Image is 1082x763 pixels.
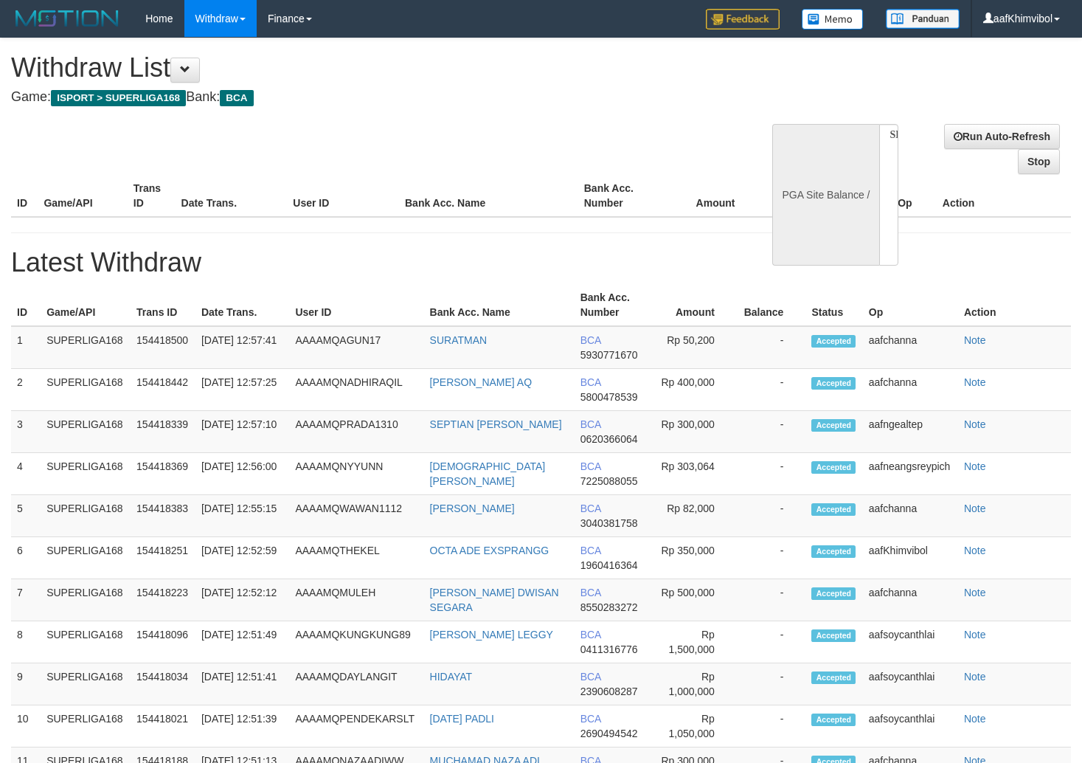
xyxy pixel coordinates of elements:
[863,326,958,369] td: aafchanna
[580,334,601,346] span: BCA
[811,377,856,390] span: Accepted
[430,376,532,388] a: [PERSON_NAME] AQ
[11,453,41,495] td: 4
[289,537,423,579] td: AAAAMQTHEKEL
[805,284,862,326] th: Status
[964,545,986,556] a: Note
[131,705,195,748] td: 154418021
[580,418,601,430] span: BCA
[706,9,780,30] img: Feedback.jpg
[650,411,737,453] td: Rp 300,000
[811,629,856,642] span: Accepted
[650,453,737,495] td: Rp 303,064
[195,284,290,326] th: Date Trans.
[580,643,638,655] span: 0411316776
[737,537,806,579] td: -
[737,369,806,411] td: -
[811,461,856,474] span: Accepted
[11,284,41,326] th: ID
[737,453,806,495] td: -
[863,453,958,495] td: aafneangsreypich
[580,713,601,725] span: BCA
[575,284,650,326] th: Bank Acc. Number
[289,495,423,537] td: AAAAMQWAWAN1112
[41,411,131,453] td: SUPERLIGA168
[289,453,423,495] td: AAAAMQNYYUNN
[41,537,131,579] td: SUPERLIGA168
[195,411,290,453] td: [DATE] 12:57:10
[289,284,423,326] th: User ID
[580,559,638,571] span: 1960416364
[430,545,549,556] a: OCTA ADE EXSPRANGG
[737,411,806,453] td: -
[41,495,131,537] td: SUPERLIGA168
[195,663,290,705] td: [DATE] 12:51:41
[399,175,578,217] th: Bank Acc. Name
[811,714,856,726] span: Accepted
[11,579,41,621] td: 7
[430,587,559,613] a: [PERSON_NAME] DWISAN SEGARA
[131,621,195,663] td: 154418096
[958,284,1071,326] th: Action
[964,671,986,683] a: Note
[737,495,806,537] td: -
[424,284,575,326] th: Bank Acc. Name
[131,495,195,537] td: 154418383
[11,663,41,705] td: 9
[863,705,958,748] td: aafsoycanthlai
[650,537,737,579] td: Rp 350,000
[131,579,195,621] td: 154418223
[430,671,473,683] a: HIDAYAT
[11,248,1071,277] h1: Latest Withdraw
[128,175,176,217] th: Trans ID
[11,537,41,579] td: 6
[131,326,195,369] td: 154418500
[580,517,638,529] span: 3040381758
[289,663,423,705] td: AAAAMQDAYLANGIT
[131,284,195,326] th: Trans ID
[650,284,737,326] th: Amount
[195,537,290,579] td: [DATE] 12:52:59
[944,124,1060,149] a: Run Auto-Refresh
[11,369,41,411] td: 2
[863,537,958,579] td: aafKhimvibol
[964,713,986,725] a: Note
[11,175,38,217] th: ID
[580,460,601,472] span: BCA
[964,334,986,346] a: Note
[195,579,290,621] td: [DATE] 12:52:12
[811,545,856,558] span: Accepted
[131,663,195,705] td: 154418034
[195,495,290,537] td: [DATE] 12:55:15
[863,663,958,705] td: aafsoycanthlai
[737,621,806,663] td: -
[863,411,958,453] td: aafngealtep
[863,284,958,326] th: Op
[289,411,423,453] td: AAAAMQPRADA1310
[11,53,707,83] h1: Withdraw List
[38,175,127,217] th: Game/API
[176,175,288,217] th: Date Trans.
[131,537,195,579] td: 154418251
[580,671,601,683] span: BCA
[580,629,601,641] span: BCA
[863,495,958,537] td: aafchanna
[964,587,986,598] a: Note
[964,418,986,430] a: Note
[580,587,601,598] span: BCA
[580,475,638,487] span: 7225088055
[195,621,290,663] td: [DATE] 12:51:49
[220,90,253,106] span: BCA
[580,728,638,739] span: 2690494542
[737,284,806,326] th: Balance
[811,335,856,348] span: Accepted
[289,579,423,621] td: AAAAMQMULEH
[580,686,638,697] span: 2390608287
[964,376,986,388] a: Note
[650,495,737,537] td: Rp 82,000
[578,175,667,217] th: Bank Acc. Number
[964,629,986,641] a: Note
[11,326,41,369] td: 1
[937,175,1071,217] th: Action
[430,713,494,725] a: [DATE] PADLI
